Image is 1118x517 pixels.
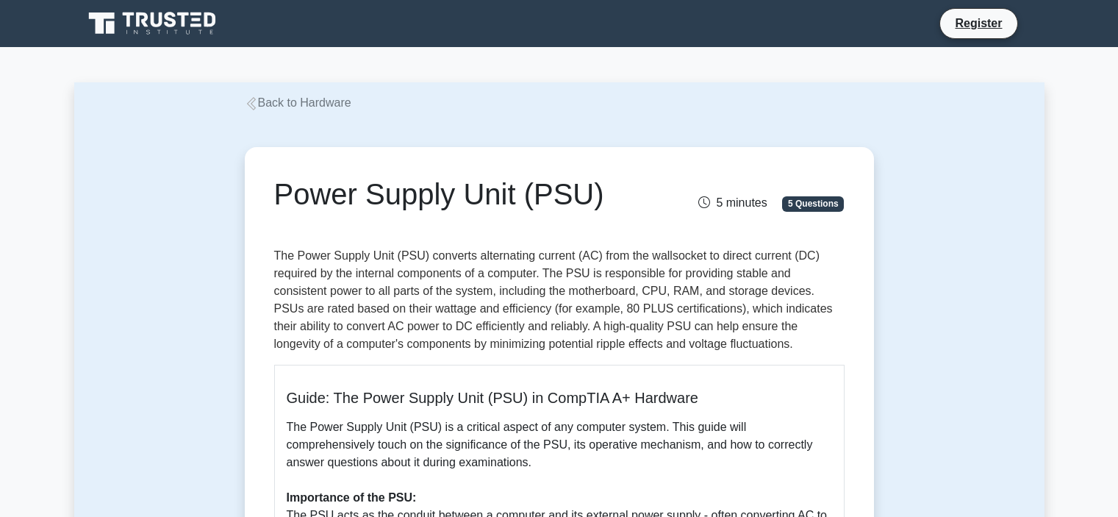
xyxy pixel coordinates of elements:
a: Register [946,14,1011,32]
span: 5 minutes [698,196,767,209]
h1: Power Supply Unit (PSU) [274,177,648,212]
p: The Power Supply Unit (PSU) converts alternating current (AC) from the wallsocket to direct curre... [274,247,845,353]
h5: Guide: The Power Supply Unit (PSU) in CompTIA A+ Hardware [287,389,832,407]
b: Importance of the PSU: [287,491,417,504]
span: 5 Questions [782,196,844,211]
a: Back to Hardware [245,96,351,109]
